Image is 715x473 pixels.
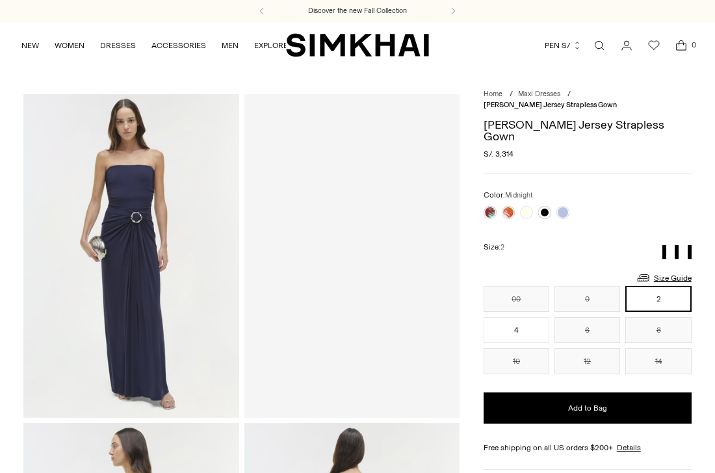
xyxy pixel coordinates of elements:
button: 6 [554,317,620,343]
nav: breadcrumbs [484,89,692,110]
span: 0 [688,39,699,51]
button: 8 [625,317,691,343]
a: Details [617,442,641,454]
span: [PERSON_NAME] Jersey Strapless Gown [484,101,617,109]
a: Size Guide [636,270,692,286]
a: Maxi Dresses [518,90,560,98]
a: Discover the new Fall Collection [308,6,407,16]
a: Home [484,90,502,98]
button: 12 [554,348,620,374]
a: WOMEN [55,31,84,60]
span: S/. 3,314 [484,148,513,160]
a: Go to the account page [614,32,640,58]
a: MEN [222,31,239,60]
div: Free shipping on all US orders $200+ [484,442,692,454]
button: 0 [554,286,620,312]
label: Color: [484,189,533,201]
a: ACCESSORIES [151,31,206,60]
a: DRESSES [100,31,136,60]
label: Size: [484,241,504,253]
button: PEN S/ [545,31,582,60]
a: SIMKHAI [286,32,429,58]
img: Emma Jersey Strapless Gown [23,94,239,417]
button: 2 [625,286,691,312]
button: Add to Bag [484,392,692,424]
button: 14 [625,348,691,374]
a: Open search modal [586,32,612,58]
button: 4 [484,317,549,343]
div: / [567,89,571,100]
h1: [PERSON_NAME] Jersey Strapless Gown [484,119,692,142]
button: 00 [484,286,549,312]
a: NEW [21,31,39,60]
a: Wishlist [641,32,667,58]
span: Add to Bag [568,403,607,414]
span: 2 [500,243,504,251]
button: 10 [484,348,549,374]
span: Midnight [505,191,533,199]
a: Open cart modal [668,32,694,58]
div: / [510,89,513,100]
a: EXPLORE [254,31,288,60]
a: Emma Jersey Strapless Gown [244,94,460,417]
